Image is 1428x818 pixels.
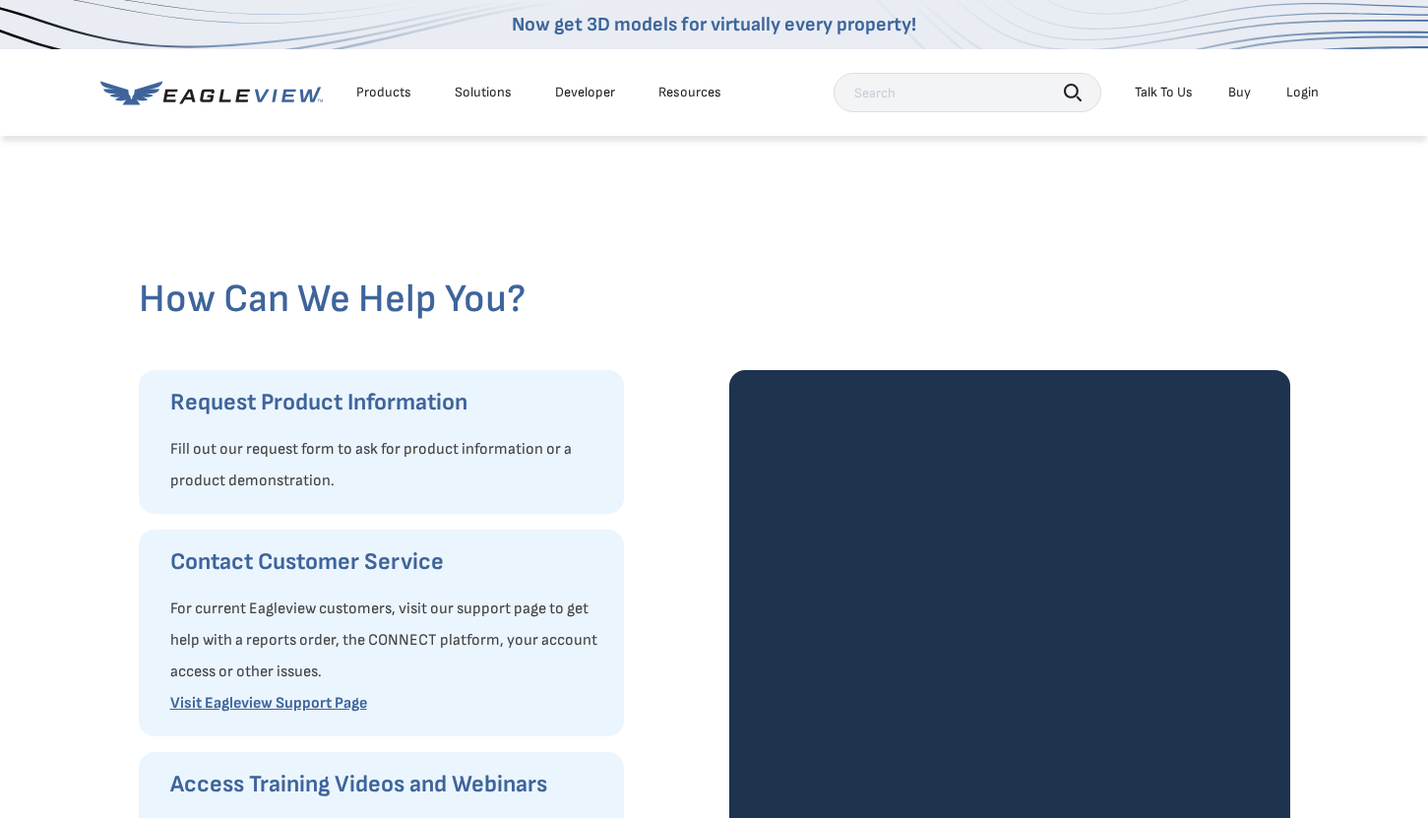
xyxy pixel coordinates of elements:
p: For current Eagleview customers, visit our support page to get help with a reports order, the CON... [170,594,604,688]
a: Buy [1228,84,1251,101]
a: Visit Eagleview Support Page [170,694,367,713]
input: Search [834,73,1101,112]
p: Fill out our request form to ask for product information or a product demonstration. [170,434,604,497]
div: Products [356,84,411,101]
h3: Request Product Information [170,387,604,418]
h3: Access Training Videos and Webinars [170,769,604,800]
h2: How Can We Help You? [139,276,1290,323]
a: Now get 3D models for virtually every property! [512,13,916,36]
div: Talk To Us [1135,84,1193,101]
h3: Contact Customer Service [170,546,604,578]
div: Solutions [455,84,512,101]
div: Login [1286,84,1319,101]
div: Resources [658,84,721,101]
a: Developer [555,84,615,101]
